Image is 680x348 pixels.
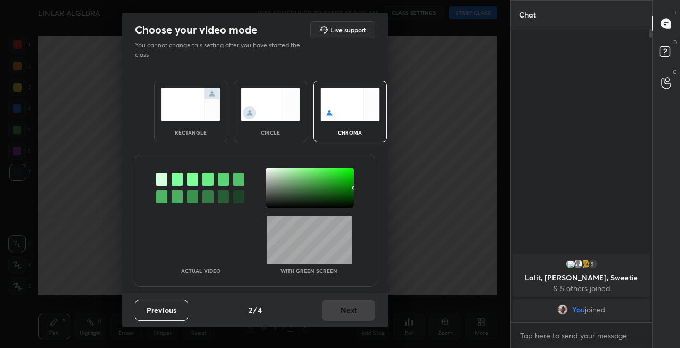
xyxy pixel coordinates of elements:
p: & 5 others joined [520,284,643,293]
p: D [673,38,677,46]
button: Previous [135,300,188,321]
img: normalScreenIcon.ae25ed63.svg [161,88,220,121]
p: T [674,9,677,16]
img: 046c43c18f8244c9988eee54e3d23cd3.jpg [580,259,591,269]
div: chroma [329,130,371,135]
div: rectangle [169,130,212,135]
div: circle [249,130,292,135]
h4: / [253,304,257,316]
img: chromaScreenIcon.c19ab0a0.svg [320,88,380,121]
div: grid [511,252,652,322]
img: 3 [565,259,576,269]
p: With green screen [280,268,337,274]
img: circleScreenIcon.acc0effb.svg [241,88,300,121]
span: You [572,305,585,314]
div: 5 [588,259,598,269]
p: G [673,68,677,76]
h2: Choose your video mode [135,23,257,37]
p: Actual Video [181,268,220,274]
h4: 4 [258,304,262,316]
p: Lalit, [PERSON_NAME], Sweetie [520,274,643,282]
h4: 2 [249,304,252,316]
img: 1400c990764a43aca6cb280cd9c2ba30.jpg [557,304,568,315]
p: Chat [511,1,545,29]
span: joined [585,305,606,314]
h5: Live support [330,27,366,33]
p: You cannot change this setting after you have started the class [135,40,307,60]
img: default.png [573,259,583,269]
